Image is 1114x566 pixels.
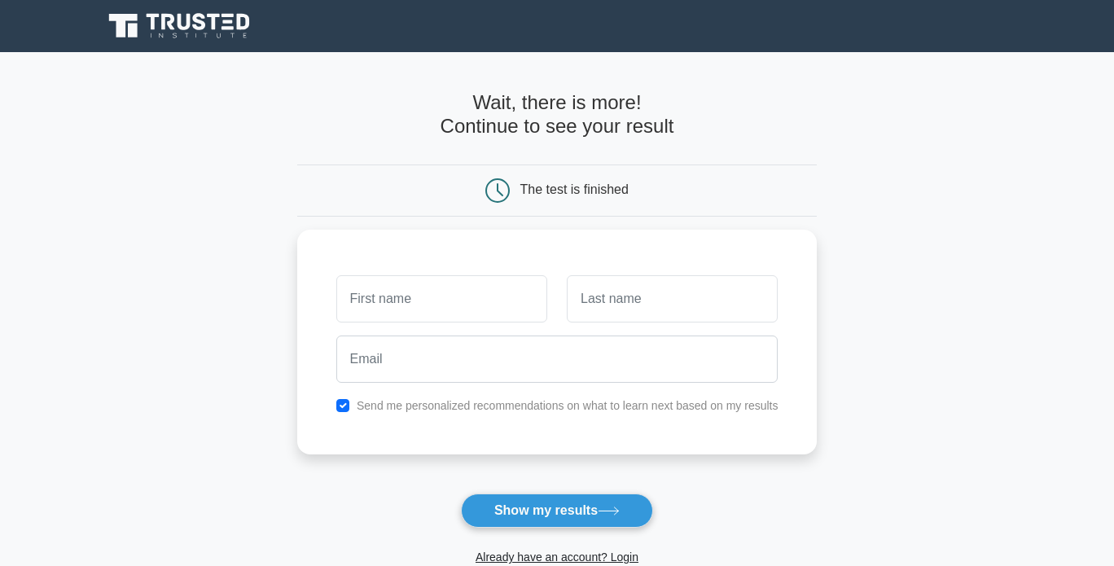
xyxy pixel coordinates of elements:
[476,551,638,564] a: Already have an account? Login
[520,182,629,196] div: The test is finished
[336,275,547,322] input: First name
[357,399,778,412] label: Send me personalized recommendations on what to learn next based on my results
[461,494,653,528] button: Show my results
[297,91,818,138] h4: Wait, there is more! Continue to see your result
[336,336,778,383] input: Email
[567,275,778,322] input: Last name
